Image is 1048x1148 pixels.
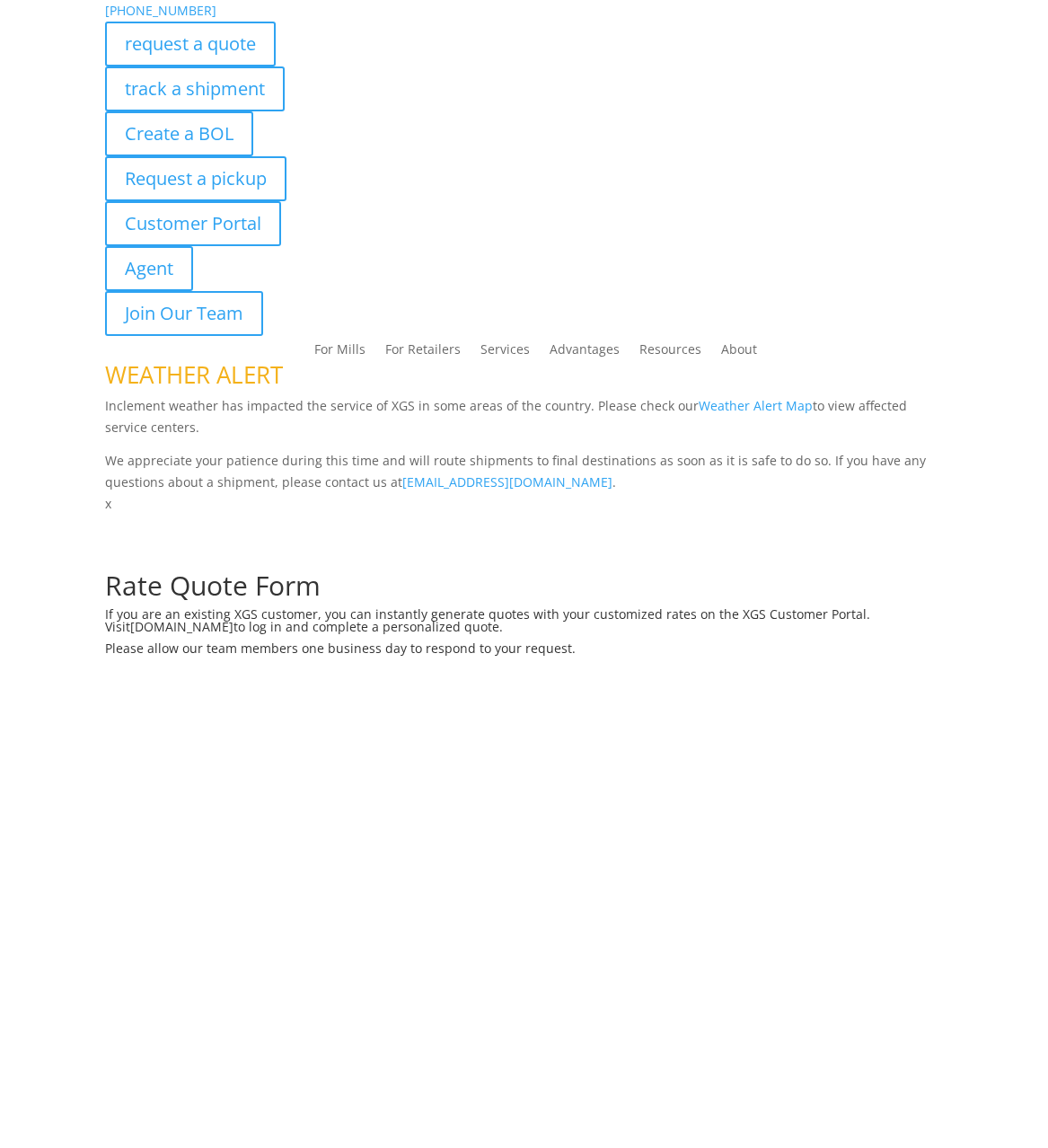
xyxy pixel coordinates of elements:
[105,156,286,201] a: Request a pickup
[105,201,281,246] a: Customer Portal
[105,572,944,608] h1: Rate Quote Form
[105,22,276,66] a: request a quote
[105,111,253,156] a: Create a BOL
[402,473,612,490] a: [EMAIL_ADDRESS][DOMAIN_NAME]
[105,395,944,451] p: Inclement weather has impacted the service of XGS in some areas of the country. Please check our ...
[699,397,813,414] a: Weather Alert Map
[105,66,285,111] a: track a shipment
[550,343,620,363] a: Advantages
[639,343,701,363] a: Resources
[105,515,944,551] h1: Request a Quote
[385,343,461,363] a: For Retailers
[480,343,530,363] a: Services
[105,605,870,635] span: If you are an existing XGS customer, you can instantly generate quotes with your customized rates...
[105,246,193,291] a: Agent
[105,2,216,19] a: [PHONE_NUMBER]
[105,493,944,515] p: x
[314,343,365,363] a: For Mills
[721,343,757,363] a: About
[105,450,944,493] p: We appreciate your patience during this time and will route shipments to final destinations as so...
[105,642,944,664] h6: Please allow our team members one business day to respond to your request.
[105,551,944,572] p: Complete the form below for a customized quote based on your shipping needs.
[105,358,283,391] span: WEATHER ALERT
[233,618,503,635] span: to log in and complete a personalized quote.
[105,291,263,336] a: Join Our Team
[130,618,233,635] a: [DOMAIN_NAME]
